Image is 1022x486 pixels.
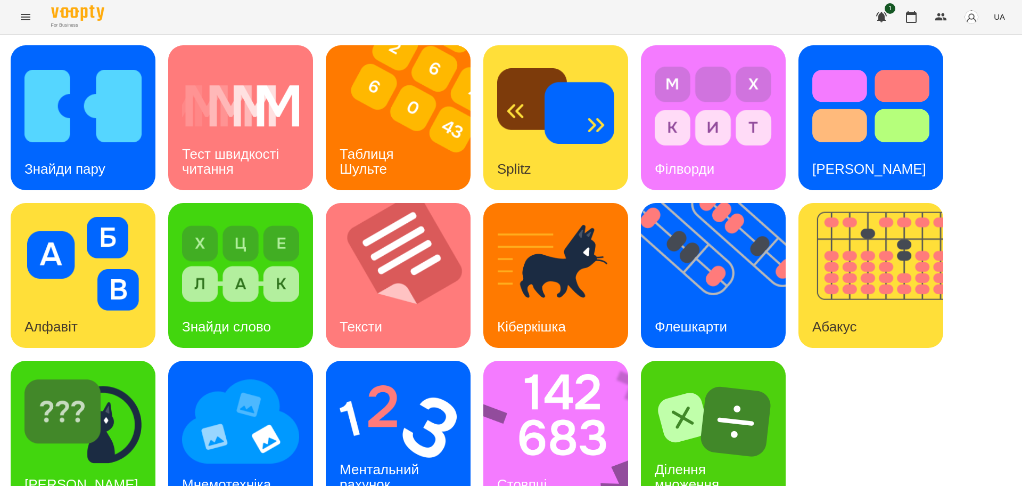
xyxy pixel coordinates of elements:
[326,203,484,348] img: Тексти
[182,319,271,335] h3: Знайди слово
[24,375,142,468] img: Знайди Кіберкішку
[182,59,299,153] img: Тест швидкості читання
[24,319,78,335] h3: Алфавіт
[964,10,979,25] img: avatar_s.png
[168,203,313,348] a: Знайди словоЗнайди слово
[497,59,614,153] img: Splitz
[326,45,471,190] a: Таблиця ШультеТаблиця Шульте
[340,146,398,176] h3: Таблиця Шульте
[812,319,856,335] h3: Абакус
[885,3,895,14] span: 1
[497,217,614,311] img: Кіберкішка
[655,375,772,468] img: Ділення множення
[994,11,1005,22] span: UA
[24,59,142,153] img: Знайди пару
[641,203,786,348] a: ФлешкартиФлешкарти
[326,45,484,190] img: Таблиця Шульте
[798,45,943,190] a: Тест Струпа[PERSON_NAME]
[13,4,38,30] button: Menu
[11,45,155,190] a: Знайди паруЗнайди пару
[812,59,929,153] img: Тест Струпа
[812,161,926,177] h3: [PERSON_NAME]
[798,203,957,348] img: Абакус
[168,45,313,190] a: Тест швидкості читанняТест швидкості читання
[497,161,531,177] h3: Splitz
[340,319,382,335] h3: Тексти
[497,319,566,335] h3: Кіберкішка
[340,375,457,468] img: Ментальний рахунок
[182,217,299,311] img: Знайди слово
[51,5,104,21] img: Voopty Logo
[182,146,283,176] h3: Тест швидкості читання
[655,59,772,153] img: Філворди
[483,45,628,190] a: SplitzSplitz
[641,203,799,348] img: Флешкарти
[483,203,628,348] a: КіберкішкаКіберкішка
[990,7,1009,27] button: UA
[51,22,104,29] span: For Business
[24,217,142,311] img: Алфавіт
[326,203,471,348] a: ТекстиТексти
[798,203,943,348] a: АбакусАбакус
[24,161,105,177] h3: Знайди пару
[655,319,727,335] h3: Флешкарти
[182,375,299,468] img: Мнемотехніка
[655,161,714,177] h3: Філворди
[11,203,155,348] a: АлфавітАлфавіт
[641,45,786,190] a: ФілвордиФілворди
